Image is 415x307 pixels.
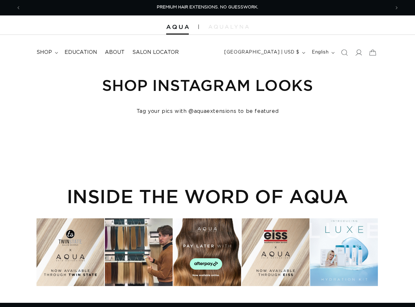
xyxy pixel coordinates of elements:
[101,45,128,60] a: About
[390,2,404,14] button: Next announcement
[220,46,308,59] button: [GEOGRAPHIC_DATA] | USD $
[157,5,258,9] span: PREMIUM HAIR EXTENSIONS. NO GUESSWORK.
[208,25,249,29] img: aqualyna.com
[105,218,173,286] div: Instagram post opens in a popup
[173,218,241,286] div: Instagram post opens in a popup
[33,45,61,60] summary: shop
[132,49,179,56] span: Salon Locator
[337,45,351,60] summary: Search
[308,46,337,59] button: English
[36,185,379,207] h2: INSIDE THE WORD OF AQUA
[11,2,25,14] button: Previous announcement
[65,49,97,56] span: Education
[242,218,309,286] div: Instagram post opens in a popup
[61,45,101,60] a: Education
[36,75,379,95] h1: Shop Instagram Looks
[105,49,125,56] span: About
[312,49,329,56] span: English
[310,218,378,286] div: Instagram post opens in a popup
[224,49,299,56] span: [GEOGRAPHIC_DATA] | USD $
[166,25,189,29] img: Aqua Hair Extensions
[128,45,183,60] a: Salon Locator
[36,218,104,286] div: Instagram post opens in a popup
[36,49,52,56] span: shop
[36,108,379,115] h4: Tag your pics with @aquaextensions to be featured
